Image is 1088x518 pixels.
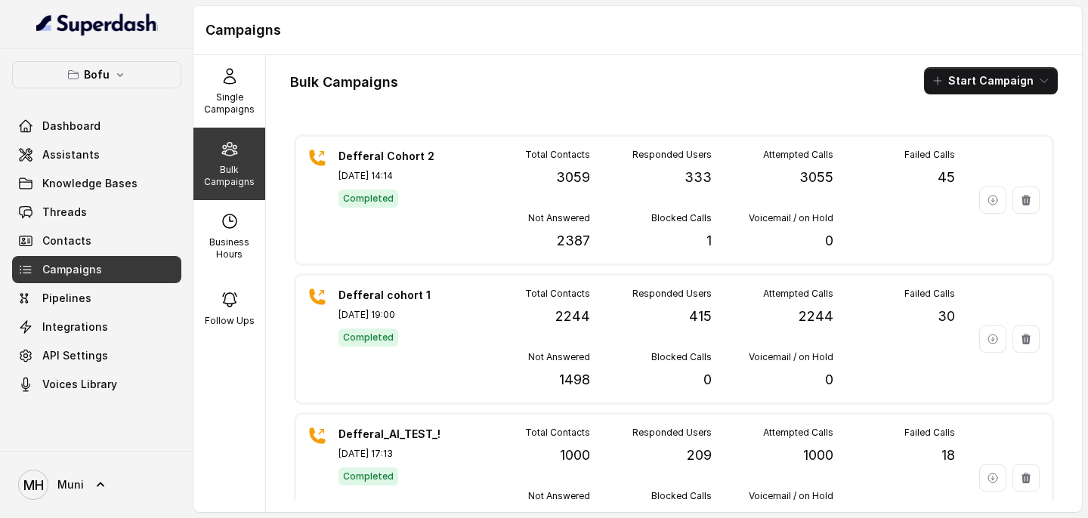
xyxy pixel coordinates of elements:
[42,377,117,392] span: Voices Library
[749,351,833,363] p: Voicemail / on Hold
[632,288,712,300] p: Responded Users
[12,285,181,312] a: Pipelines
[57,477,84,492] span: Muni
[941,445,955,466] p: 18
[199,236,259,261] p: Business Hours
[12,113,181,140] a: Dashboard
[825,230,833,251] p: 0
[924,67,1058,94] button: Start Campaign
[42,176,138,191] span: Knowledge Bases
[12,170,181,197] a: Knowledge Bases
[338,467,398,486] span: Completed
[525,149,590,161] p: Total Contacts
[12,141,181,168] a: Assistants
[199,91,259,116] p: Single Campaigns
[12,313,181,341] a: Integrations
[763,149,833,161] p: Attempted Calls
[338,149,444,164] p: Defferal Cohort 2
[338,427,444,442] p: Defferal_AI_TEST_!
[338,288,444,303] p: Defferal cohort 1
[632,427,712,439] p: Responded Users
[763,427,833,439] p: Attempted Calls
[42,205,87,220] span: Threads
[687,445,712,466] p: 209
[703,369,712,390] p: 0
[338,328,398,347] span: Completed
[42,147,100,162] span: Assistants
[799,306,833,327] p: 2244
[525,288,590,300] p: Total Contacts
[12,371,181,398] a: Voices Library
[825,369,833,390] p: 0
[23,477,44,493] text: MH
[557,230,590,251] p: 2387
[803,445,833,466] p: 1000
[528,351,590,363] p: Not Answered
[12,227,181,254] a: Contacts
[904,427,955,439] p: Failed Calls
[290,70,398,94] h1: Bulk Campaigns
[559,369,590,390] p: 1498
[525,427,590,439] p: Total Contacts
[938,306,955,327] p: 30
[12,342,181,369] a: API Settings
[528,490,590,502] p: Not Answered
[12,256,181,283] a: Campaigns
[12,61,181,88] button: Bofu
[749,212,833,224] p: Voicemail / on Hold
[651,490,712,502] p: Blocked Calls
[689,306,712,327] p: 415
[42,262,102,277] span: Campaigns
[685,167,712,188] p: 333
[904,149,955,161] p: Failed Calls
[199,164,259,188] p: Bulk Campaigns
[42,291,91,306] span: Pipelines
[338,190,398,208] span: Completed
[938,167,955,188] p: 45
[42,119,100,134] span: Dashboard
[651,351,712,363] p: Blocked Calls
[42,348,108,363] span: API Settings
[749,490,833,502] p: Voicemail / on Hold
[42,233,91,248] span: Contacts
[904,288,955,300] p: Failed Calls
[763,288,833,300] p: Attempted Calls
[651,212,712,224] p: Blocked Calls
[556,167,590,188] p: 3059
[799,167,833,188] p: 3055
[84,66,110,84] p: Bofu
[42,319,108,335] span: Integrations
[632,149,712,161] p: Responded Users
[12,464,181,506] a: Muni
[12,199,181,226] a: Threads
[706,230,712,251] p: 1
[528,212,590,224] p: Not Answered
[555,306,590,327] p: 2244
[36,12,158,36] img: light.svg
[206,18,1070,42] h1: Campaigns
[560,445,590,466] p: 1000
[338,448,444,460] p: [DATE] 17:13
[338,309,444,321] p: [DATE] 19:00
[205,315,255,327] p: Follow Ups
[338,170,444,182] p: [DATE] 14:14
